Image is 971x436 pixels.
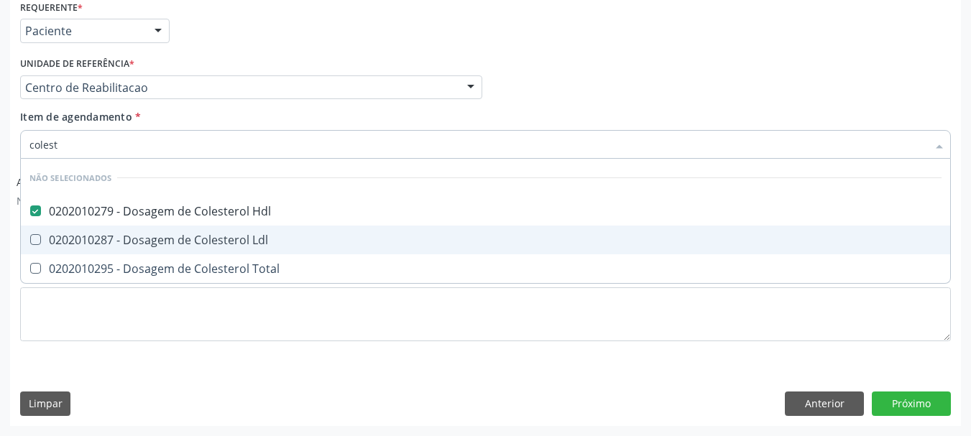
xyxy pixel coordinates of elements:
span: Item de agendamento [20,110,132,124]
span: Paciente [25,24,140,38]
span: Centro de Reabilitacao [25,80,453,95]
button: Limpar [20,391,70,416]
h6: Anexos adicionados [17,177,146,189]
div: 0202010295 - Dosagem de Colesterol Total [29,263,942,274]
button: Anterior [785,391,864,416]
div: 0202010279 - Dosagem de Colesterol Hdl [29,205,942,217]
div: 0202010287 - Dosagem de Colesterol Ldl [29,234,942,246]
button: Próximo [872,391,951,416]
input: Buscar por procedimentos [29,130,927,159]
label: Unidade de referência [20,53,134,75]
p: Nenhum anexo disponível. [17,193,146,208]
